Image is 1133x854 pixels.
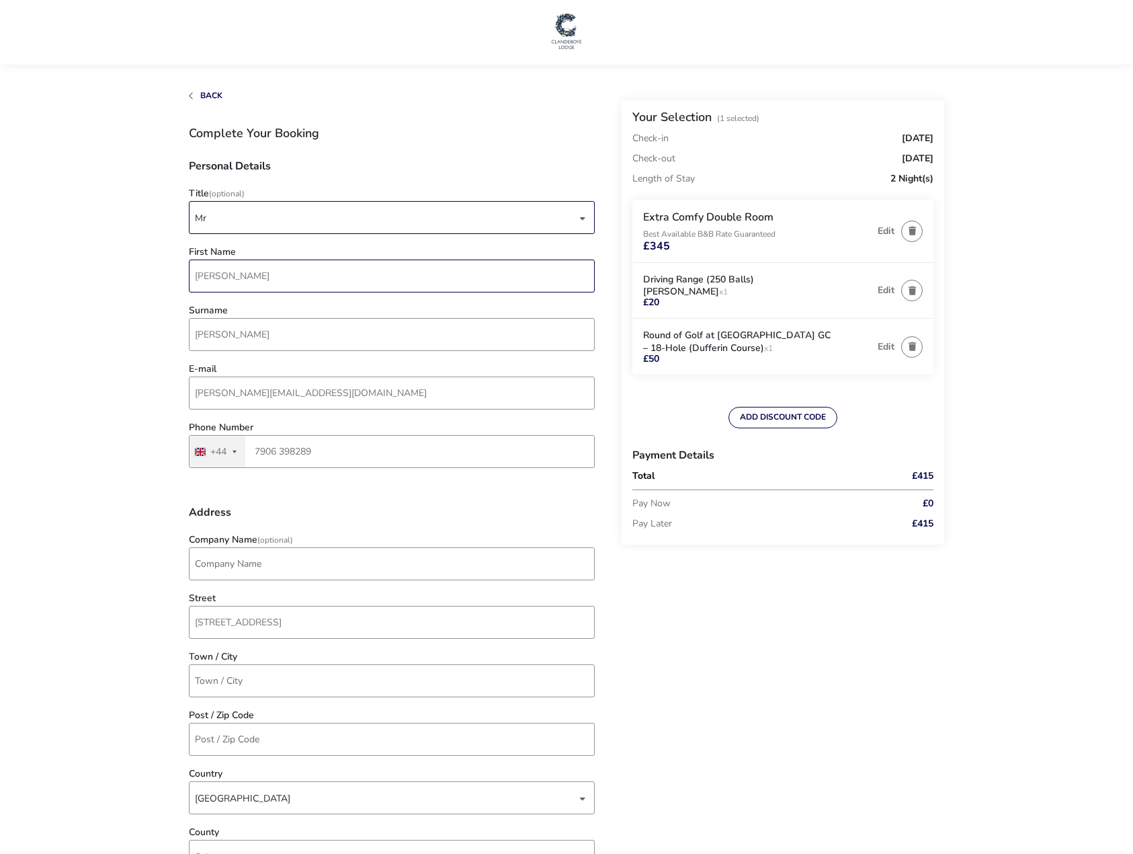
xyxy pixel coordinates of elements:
span: £20 [643,298,871,307]
label: Title [189,189,245,198]
label: First Name [189,247,236,257]
span: £345 [643,241,670,251]
p: Pay Now [632,494,873,514]
div: Mr [195,202,577,235]
label: Phone Number [189,423,253,432]
span: £50 [643,354,871,364]
span: [DATE] [902,154,933,163]
h4: Round of Golf at [GEOGRAPHIC_DATA] GC – 18-Hole (Dufferin Course) [643,329,831,354]
div: dropdown trigger [579,785,586,812]
p: Check-in [632,134,669,143]
p-dropdown: Title [189,212,595,225]
input: town [189,664,595,697]
input: company [189,547,595,580]
label: E-mail [189,364,216,374]
label: Street [189,594,216,603]
div: +44 [210,447,226,457]
p: Length of Stay [632,169,695,189]
span: Back [200,90,222,101]
label: Country [189,769,222,779]
p: Best Available B&B Rate Guaranteed [643,230,871,238]
span: £415 [912,519,933,529]
div: dropdown trigger [579,205,586,231]
h3: Personal Details [189,161,595,182]
input: surname [189,318,595,351]
h2: Your Selection [632,109,712,125]
p: Total [632,471,873,481]
span: [DATE] [902,134,933,143]
img: Main Website [550,11,583,51]
h3: Extra Comfy Double Room [643,210,871,225]
input: firstName [189,260,595,293]
span: x1 [764,343,773,354]
button: Edit [878,226,894,236]
span: (1 Selected) [717,113,759,124]
div: [GEOGRAPHIC_DATA] [195,782,577,815]
span: (Optional) [209,188,245,199]
span: [object Object] [195,782,577,814]
h3: Address [189,507,595,529]
span: (Optional) [257,535,293,545]
label: Town / City [189,652,237,662]
p: Check-out [632,149,675,169]
span: x1 [719,286,728,297]
h3: Payment Details [632,439,933,471]
h1: Complete Your Booking [189,127,595,139]
p: Pay Later [632,514,873,534]
label: Post / Zip Code [189,711,254,720]
button: Edit [878,342,894,352]
span: £0 [923,499,933,508]
input: email [189,377,595,410]
label: Company Name [189,535,293,545]
label: County [189,828,219,837]
input: Phone Number [189,435,595,468]
button: Back [189,91,222,100]
span: £415 [912,471,933,481]
button: ADD DISCOUNT CODE [728,407,837,428]
button: Edit [878,285,894,295]
span: [object Object] [195,202,577,233]
input: post [189,723,595,756]
button: Selected country [190,436,245,467]
h4: Driving Range (250 Balls) [PERSON_NAME] [643,274,831,298]
input: street [189,606,595,639]
span: 2 Night(s) [890,174,933,184]
p-dropdown: Country [189,792,595,805]
label: Surname [189,306,228,315]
